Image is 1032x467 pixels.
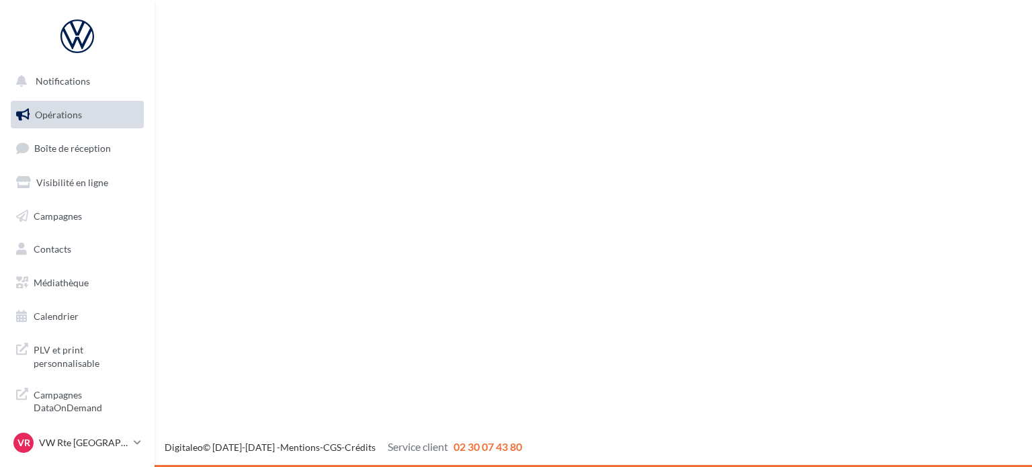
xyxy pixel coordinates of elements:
[8,169,146,197] a: Visibilité en ligne
[8,67,141,95] button: Notifications
[36,75,90,87] span: Notifications
[34,310,79,322] span: Calendrier
[165,441,203,453] a: Digitaleo
[8,269,146,297] a: Médiathèque
[8,101,146,129] a: Opérations
[280,441,320,453] a: Mentions
[35,109,82,120] span: Opérations
[34,243,71,255] span: Contacts
[165,441,522,453] span: © [DATE]-[DATE] - - -
[34,341,138,370] span: PLV et print personnalisable
[8,380,146,420] a: Campagnes DataOnDemand
[34,210,82,221] span: Campagnes
[8,302,146,331] a: Calendrier
[323,441,341,453] a: CGS
[34,277,89,288] span: Médiathèque
[39,436,128,450] p: VW Rte [GEOGRAPHIC_DATA]
[8,235,146,263] a: Contacts
[8,335,146,375] a: PLV et print personnalisable
[388,440,448,453] span: Service client
[11,430,144,456] a: VR VW Rte [GEOGRAPHIC_DATA]
[17,436,30,450] span: VR
[34,386,138,415] span: Campagnes DataOnDemand
[8,134,146,163] a: Boîte de réception
[454,440,522,453] span: 02 30 07 43 80
[8,202,146,230] a: Campagnes
[34,142,111,154] span: Boîte de réception
[345,441,376,453] a: Crédits
[36,177,108,188] span: Visibilité en ligne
